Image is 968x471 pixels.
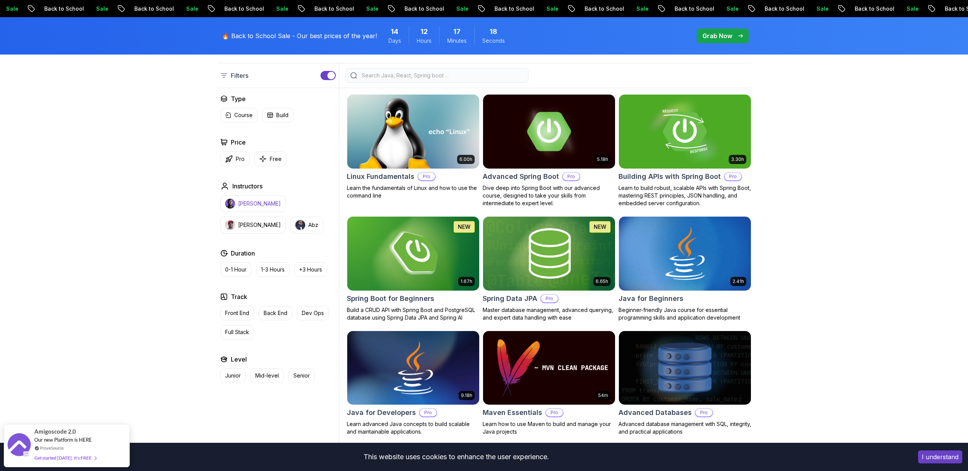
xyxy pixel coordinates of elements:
[222,31,377,40] p: 🔥 Back to School Sale - Our best prices of the year!
[231,292,247,301] h2: Track
[238,200,281,207] p: [PERSON_NAME]
[220,108,258,122] button: Course
[225,266,246,273] p: 0-1 Hour
[808,5,833,13] p: Sale
[597,156,608,162] p: 5.18h
[268,5,292,13] p: Sale
[347,407,416,418] h2: Java for Developers
[733,278,744,285] p: 2.41h
[725,173,741,180] p: Pro
[596,278,608,285] p: 6.65h
[718,5,743,13] p: Sale
[594,223,606,231] p: NEW
[40,445,64,451] a: ProveSource
[6,448,907,465] div: This website uses cookies to enhance the user experience.
[483,420,615,436] p: Learn how to use Maven to build and manage your Java projects
[295,220,305,230] img: instructor img
[618,171,721,182] h2: Building APIs with Spring Boot
[347,331,480,436] a: Java for Developers card9.18hJava for DevelopersProLearn advanced Java concepts to build scalable...
[461,392,472,399] p: 9.18h
[448,5,472,13] p: Sale
[8,433,31,458] img: provesource social proof notification image
[483,95,615,169] img: Advanced Spring Boot card
[220,195,286,212] button: instructor img[PERSON_NAME]
[418,173,435,180] p: Pro
[299,266,322,273] p: +3 Hours
[618,216,751,322] a: Java for Beginners card2.41hJava for BeginnersBeginner-friendly Java course for essential program...
[576,5,628,13] p: Back to School
[220,262,251,277] button: 0-1 Hour
[220,151,250,166] button: Pro
[396,5,448,13] p: Back to School
[447,37,467,45] span: Minutes
[347,217,479,291] img: Spring Boot for Beginners card
[490,26,497,37] span: 18 Seconds
[225,309,249,317] p: Front End
[220,325,254,339] button: Full Stack
[231,138,246,147] h2: Price
[598,392,608,399] p: 54m
[238,221,281,229] p: [PERSON_NAME]
[483,331,615,436] a: Maven Essentials card54mMaven EssentialsProLearn how to use Maven to build and manage your Java p...
[234,111,253,119] p: Course
[276,111,288,119] p: Build
[628,5,652,13] p: Sale
[483,94,615,207] a: Advanced Spring Boot card5.18hAdvanced Spring BootProDive deep into Spring Boot with our advanced...
[220,306,254,320] button: Front End
[231,355,247,364] h2: Level
[618,420,751,436] p: Advanced database management with SQL, integrity, and practical applications
[360,72,523,79] input: Search Java, React, Spring boot ...
[254,151,287,166] button: Free
[420,26,428,37] span: 12 Hours
[461,278,472,285] p: 1.67h
[347,216,480,322] a: Spring Boot for Beginners card1.67hNEWSpring Boot for BeginnersBuild a CRUD API with Spring Boot ...
[483,293,537,304] h2: Spring Data JPA
[36,5,88,13] p: Back to School
[538,5,562,13] p: Sale
[618,306,751,322] p: Beginner-friendly Java course for essential programming skills and application development
[220,368,246,383] button: Junior
[483,407,542,418] h2: Maven Essentials
[232,182,263,191] h2: Instructors
[459,156,472,162] p: 6.00h
[262,108,293,122] button: Build
[666,5,718,13] p: Back to School
[420,409,436,416] p: Pro
[619,217,751,291] img: Java for Beginners card
[483,331,615,405] img: Maven Essentials card
[256,262,290,277] button: 1-3 Hours
[225,220,235,230] img: instructor img
[563,173,580,180] p: Pro
[231,94,246,103] h2: Type
[618,293,683,304] h2: Java for Beginners
[261,266,285,273] p: 1-3 Hours
[483,306,615,322] p: Master database management, advanced querying, and expert data handling with ease
[216,5,268,13] p: Back to School
[696,409,712,416] p: Pro
[293,372,310,379] p: Senior
[731,156,744,162] p: 3.30h
[347,420,480,436] p: Learn advanced Java concepts to build scalable and maintainable applications.
[391,26,398,37] span: 14 Days
[483,217,615,291] img: Spring Data JPA card
[347,184,480,199] p: Learn the fundamentals of Linux and how to use the command line
[236,155,245,163] p: Pro
[756,5,808,13] p: Back to School
[34,427,76,436] span: Amigoscode 2.0
[453,26,461,37] span: 17 Minutes
[618,184,751,207] p: Learn to build robust, scalable APIs with Spring Boot, mastering REST principles, JSON handling, ...
[178,5,202,13] p: Sale
[225,328,249,336] p: Full Stack
[126,5,178,13] p: Back to School
[618,331,751,436] a: Advanced Databases cardAdvanced DatabasesProAdvanced database management with SQL, integrity, and...
[264,309,287,317] p: Back End
[618,94,751,207] a: Building APIs with Spring Boot card3.30hBuilding APIs with Spring BootProLearn to build robust, s...
[270,155,282,163] p: Free
[250,368,284,383] button: Mid-level
[347,331,479,405] img: Java for Developers card
[259,306,292,320] button: Back End
[231,71,248,80] p: Filters
[483,184,615,207] p: Dive deep into Spring Boot with our advanced course, designed to take your skills from intermedia...
[458,223,470,231] p: NEW
[34,453,96,462] div: Get started [DATE]. It's FREE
